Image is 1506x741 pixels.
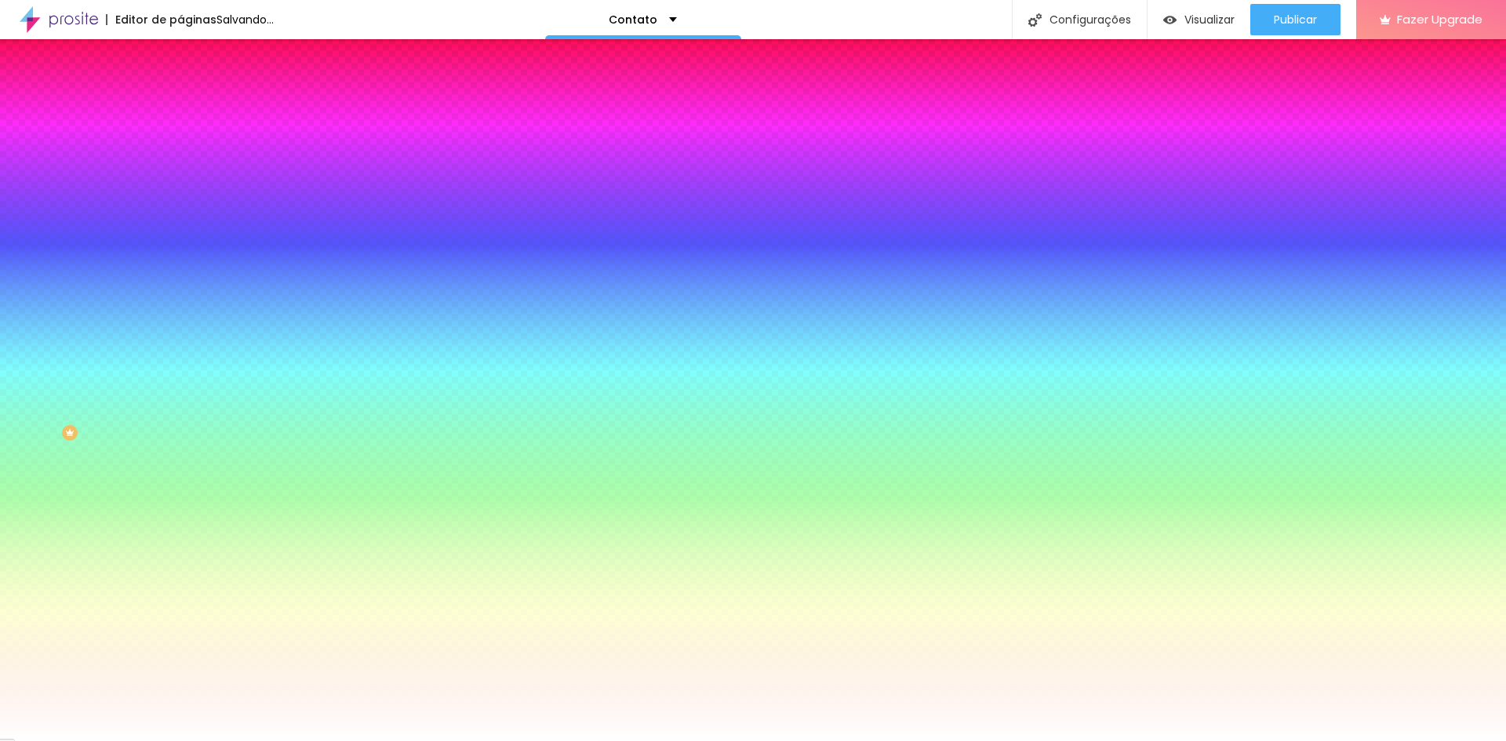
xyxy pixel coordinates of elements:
[216,14,274,25] div: Salvando...
[1397,13,1482,26] span: Fazer Upgrade
[1028,13,1042,27] img: Icone
[1163,13,1177,27] img: view-1.svg
[106,14,216,25] div: Editor de páginas
[609,14,657,25] p: Contato
[1250,4,1340,35] button: Publicar
[1274,13,1317,26] span: Publicar
[1148,4,1250,35] button: Visualizar
[1184,13,1235,26] span: Visualizar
